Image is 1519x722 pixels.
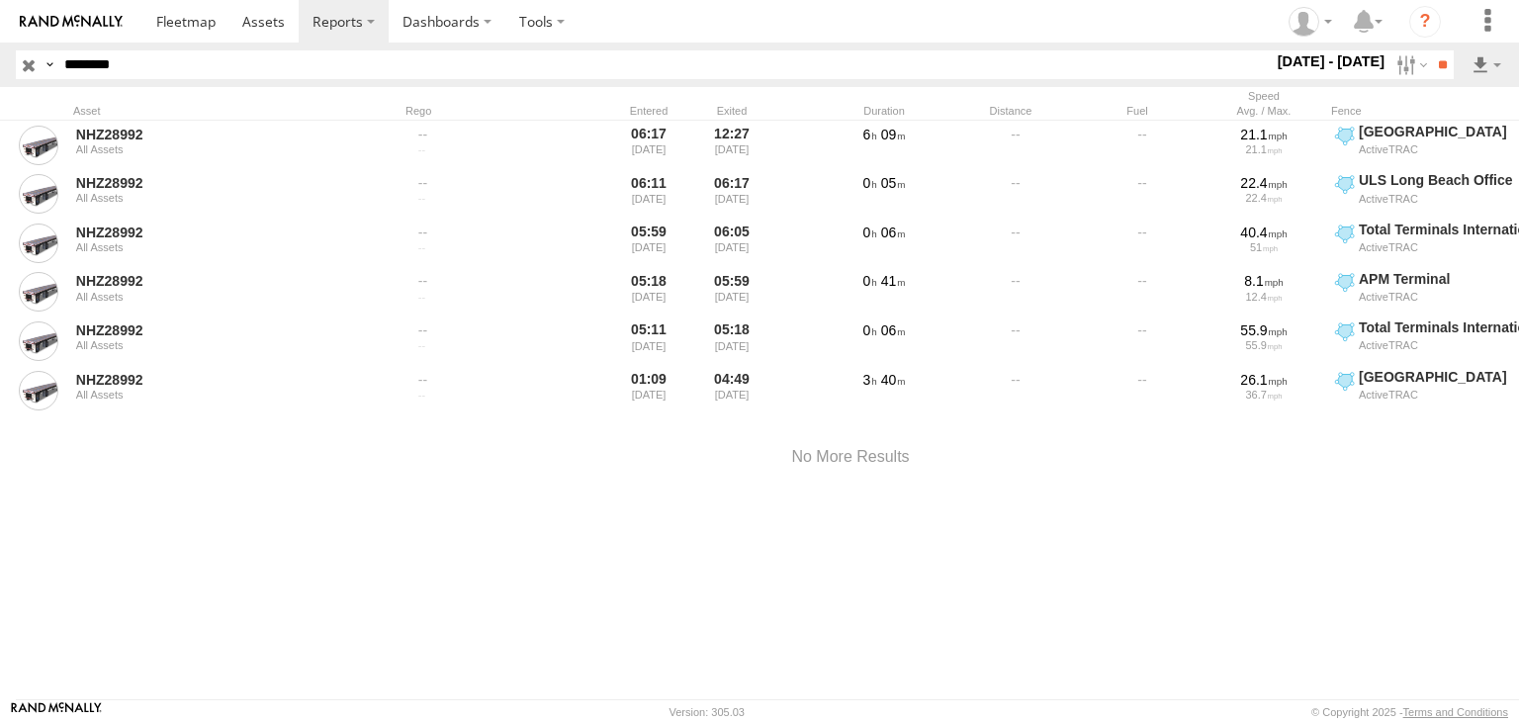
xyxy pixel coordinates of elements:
[863,372,877,388] span: 3
[1311,706,1508,718] div: © Copyright 2025 -
[611,104,686,118] div: Entered
[863,127,877,142] span: 6
[1207,291,1320,303] div: 12.4
[76,291,347,303] div: All Assets
[881,372,906,388] span: 40
[1409,6,1441,38] i: ?
[1274,50,1389,72] label: [DATE] - [DATE]
[76,339,347,351] div: All Assets
[1207,174,1320,192] div: 22.4
[694,221,769,266] div: 06:05 [DATE]
[694,104,769,118] div: Exited
[1207,126,1320,143] div: 21.1
[20,15,123,29] img: rand-logo.svg
[881,225,906,240] span: 06
[951,104,1070,118] div: Distance
[76,371,347,389] a: NHZ28992
[1282,7,1339,37] div: Zulema McIntosch
[76,143,347,155] div: All Assets
[1207,143,1320,155] div: 21.1
[1207,389,1320,401] div: 36.7
[11,702,102,722] a: Visit our Website
[694,368,769,413] div: 04:49 [DATE]
[76,272,347,290] a: NHZ28992
[1388,50,1431,79] label: Search Filter Options
[863,322,877,338] span: 0
[76,126,347,143] a: NHZ28992
[1207,339,1320,351] div: 55.9
[611,221,686,266] div: 05:59 [DATE]
[694,123,769,168] div: 12:27 [DATE]
[863,273,877,289] span: 0
[1403,706,1508,718] a: Terms and Conditions
[694,171,769,217] div: 06:17 [DATE]
[76,174,347,192] a: NHZ28992
[881,322,906,338] span: 06
[1207,371,1320,389] div: 26.1
[611,270,686,316] div: 05:18 [DATE]
[42,50,57,79] label: Search Query
[611,123,686,168] div: 06:17 [DATE]
[76,224,347,241] a: NHZ28992
[863,175,877,191] span: 0
[881,127,906,142] span: 09
[863,225,877,240] span: 0
[611,171,686,217] div: 06:11 [DATE]
[611,368,686,413] div: 01:09 [DATE]
[73,104,350,118] div: Asset
[825,104,943,118] div: Duration
[1207,272,1320,290] div: 8.1
[1207,241,1320,253] div: 51
[76,192,347,204] div: All Assets
[1470,50,1503,79] label: Export results as...
[881,175,906,191] span: 05
[1207,224,1320,241] div: 40.4
[76,241,347,253] div: All Assets
[76,389,347,401] div: All Assets
[76,321,347,339] a: NHZ28992
[670,706,745,718] div: Version: 305.03
[1078,104,1197,118] div: Fuel
[1207,321,1320,339] div: 55.9
[611,318,686,364] div: 05:11 [DATE]
[881,273,906,289] span: 41
[694,318,769,364] div: 05:18 [DATE]
[405,104,603,118] div: Rego
[1207,192,1320,204] div: 22.4
[694,270,769,316] div: 05:59 [DATE]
